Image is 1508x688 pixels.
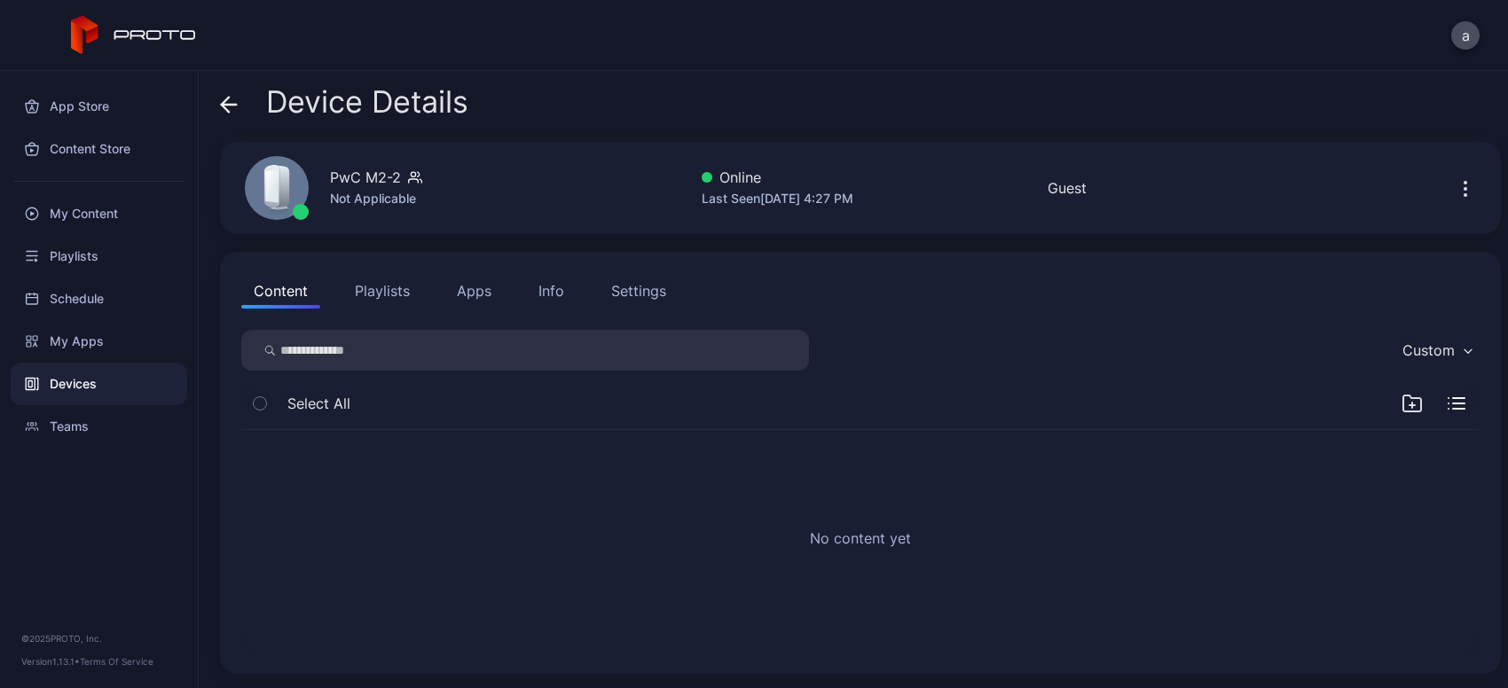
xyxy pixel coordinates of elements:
div: Settings [611,280,666,301]
div: Guest [1048,177,1087,199]
a: Content Store [11,128,187,170]
button: a [1451,21,1480,50]
a: Schedule [11,278,187,320]
span: Select All [287,393,350,414]
div: Info [538,280,564,301]
span: Device Details [266,85,468,119]
a: Devices [11,363,187,405]
div: PwC M2-2 [330,167,401,188]
a: Terms Of Service [80,656,153,667]
div: Not Applicable [330,188,422,209]
a: Playlists [11,235,187,278]
a: My Apps [11,320,187,363]
h2: No content yet [810,528,911,549]
div: © 2025 PROTO, Inc. [21,631,177,645]
span: Version 1.13.1 • [21,656,80,667]
button: Settings [599,273,679,309]
button: Custom [1394,330,1480,371]
div: Last Seen [DATE] 4:27 PM [702,188,853,209]
button: Content [241,273,320,309]
button: Apps [444,273,504,309]
button: Info [526,273,577,309]
div: Online [702,167,853,188]
a: App Store [11,85,187,128]
a: My Content [11,192,187,235]
a: Teams [11,405,187,448]
button: Playlists [342,273,422,309]
div: Custom [1402,341,1455,359]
